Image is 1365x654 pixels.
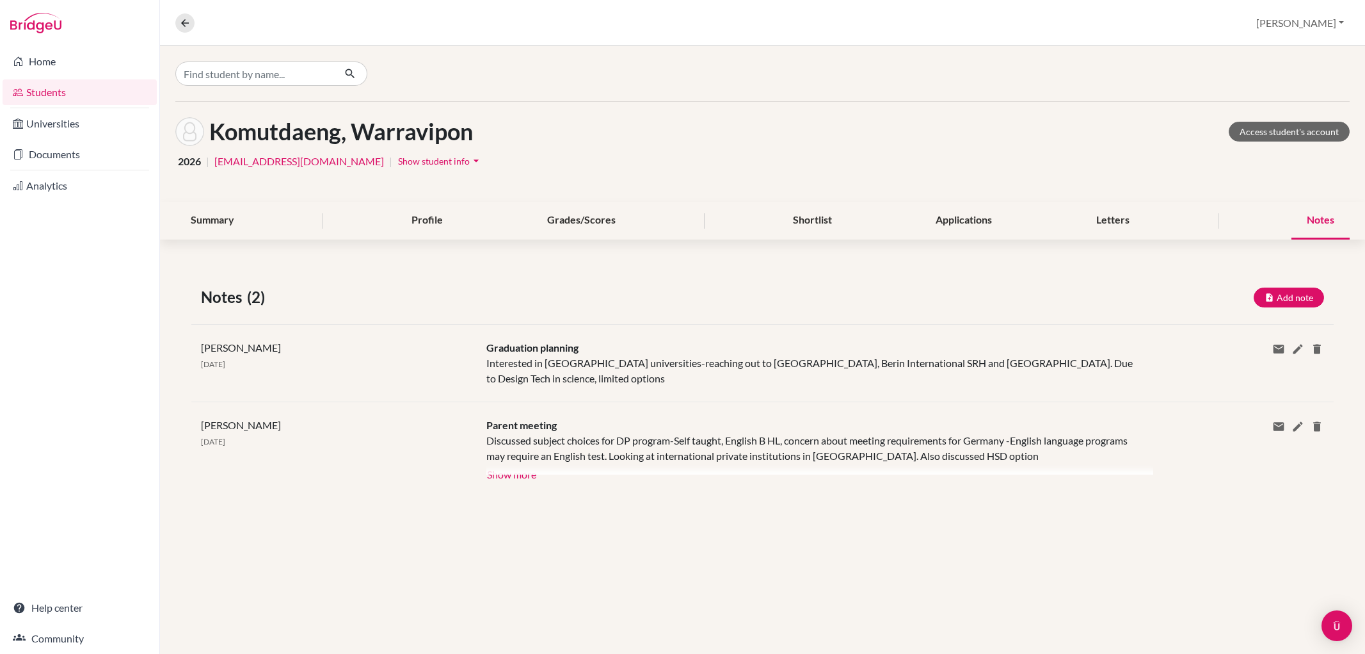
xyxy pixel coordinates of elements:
[1254,288,1324,307] button: Add note
[1081,202,1145,240] div: Letters
[398,156,470,167] span: Show student info
[486,419,557,431] span: Parent meeting
[247,286,270,309] span: (2)
[396,202,458,240] div: Profile
[3,111,157,136] a: Universities
[3,173,157,199] a: Analytics
[477,340,1143,386] div: Interested in [GEOGRAPHIC_DATA] universities-reaching out to [GEOGRAPHIC_DATA], Berin Internation...
[1321,610,1352,641] div: Open Intercom Messenger
[920,202,1007,240] div: Applications
[175,202,250,240] div: Summary
[1250,11,1350,35] button: [PERSON_NAME]
[178,154,201,169] span: 2026
[3,142,157,167] a: Documents
[3,626,157,651] a: Community
[470,154,483,167] i: arrow_drop_down
[214,154,384,169] a: [EMAIL_ADDRESS][DOMAIN_NAME]
[389,154,392,169] span: |
[3,79,157,105] a: Students
[532,202,631,240] div: Grades/Scores
[175,117,204,146] img: Warravipon Komutdaeng's avatar
[1229,122,1350,142] a: Access student's account
[201,341,281,354] span: [PERSON_NAME]
[201,286,247,309] span: Notes
[201,419,281,431] span: [PERSON_NAME]
[201,437,225,446] span: [DATE]
[778,202,847,240] div: Shortlist
[175,61,334,86] input: Find student by name...
[3,49,157,74] a: Home
[486,433,1133,464] div: Discussed subject choices for DP program-Self taught, English B HL, concern about meeting require...
[209,118,473,145] h1: Komutdaeng, Warravipon
[206,154,209,169] span: |
[10,13,61,33] img: Bridge-U
[201,359,225,369] span: [DATE]
[3,595,157,621] a: Help center
[397,151,483,171] button: Show student infoarrow_drop_down
[1291,202,1350,240] div: Notes
[486,341,579,354] span: Graduation planning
